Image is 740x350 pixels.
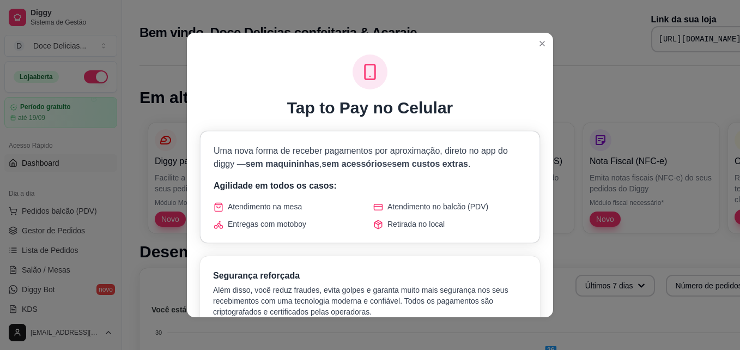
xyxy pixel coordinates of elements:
p: Agilidade em todos os casos: [214,179,526,192]
h1: Tap to Pay no Celular [287,98,453,118]
p: Além disso, você reduz fraudes, evita golpes e garanta muito mais segurança nos seus recebimentos... [213,285,527,317]
span: Retirada no local [387,219,445,230]
span: sem maquininhas [246,159,319,168]
span: Atendimento na mesa [228,201,302,212]
span: Atendimento no balcão (PDV) [387,201,488,212]
h3: Segurança reforçada [213,269,527,282]
span: sem custos extras [392,159,468,168]
span: sem acessórios [322,159,387,168]
p: Uma nova forma de receber pagamentos por aproximação, direto no app do diggy — , e . [214,144,526,171]
span: Entregas com motoboy [228,219,306,230]
button: Close [533,35,551,52]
